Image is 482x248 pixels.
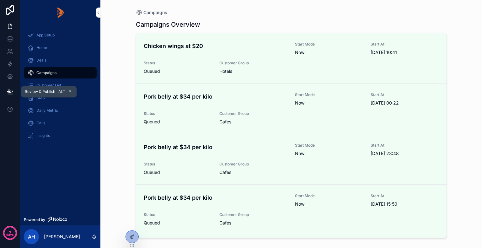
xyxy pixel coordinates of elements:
span: Campaigns [36,70,56,75]
a: Powered by [20,214,100,225]
p: days [6,232,14,237]
img: App logo [57,8,64,18]
span: Insights [36,133,50,138]
span: Queued [144,119,212,125]
span: Start Mode [295,193,363,198]
span: Customer List [36,83,61,88]
span: Customer Group [219,111,287,116]
span: Now [295,201,363,207]
span: Start Mode [295,143,363,148]
span: SMS [36,95,45,100]
span: Review & Publish [25,89,55,94]
span: Calls [36,121,45,126]
span: Queued [144,68,212,74]
h1: Campaigns Overview [136,20,200,29]
span: Powered by [24,217,45,222]
h4: Pork belly at $34 per kilo [144,92,288,101]
span: Status [144,61,212,66]
span: Now [295,100,363,106]
h4: Chicken wings at $20 [144,42,288,50]
a: Pork belly at $34 per kiloStart ModeNowStart At[DATE] 23:48StatusQueuedCustomer GroupCafes [136,134,447,185]
span: Start At [371,193,439,198]
span: Start Mode [295,92,363,97]
span: Hotels [219,68,287,74]
span: [DATE] 23:48 [371,150,439,157]
span: Deals [36,58,46,63]
a: Pork belly at $34 per kiloStart ModeNowStart At[DATE] 00:22StatusQueuedCustomer GroupCafes [136,84,447,134]
h4: Pork belly at $34 per kilo [144,143,288,151]
span: Status [144,162,212,167]
a: Pork belly at $34 per kiloStart ModeNowStart At[DATE] 15:50StatusQueuedCustomer GroupCafes [136,185,447,235]
h4: Pork belly at $34 per kilo [144,193,288,202]
span: Alt [58,89,65,94]
a: Campaigns [136,9,167,16]
span: [DATE] 15:50 [371,201,439,207]
span: Queued [144,169,212,175]
span: Customer Group [219,212,287,217]
a: Chicken wings at $20Start ModeNowStart At[DATE] 10:41StatusQueuedCustomer GroupHotels [136,33,447,84]
span: Daily Metric [36,108,58,113]
a: Deals [24,55,97,66]
span: Queued [144,220,212,226]
p: 7 [9,230,11,236]
span: Cafes [219,169,287,175]
span: Home [36,45,47,50]
span: P [67,89,72,94]
span: [DATE] 10:41 [371,49,439,56]
a: Insights [24,130,97,141]
span: Status [144,212,212,217]
a: SMS [24,92,97,104]
span: Status [144,111,212,116]
span: Start At [371,42,439,47]
span: [DATE] 00:22 [371,100,439,106]
span: Start At [371,92,439,97]
span: Customer Group [219,61,287,66]
a: Calls [24,117,97,129]
a: Customer List [24,80,97,91]
div: scrollable content [20,25,100,149]
span: Now [295,150,363,157]
span: Cafes [219,220,287,226]
span: Campaigns [143,9,167,16]
a: Daily Metric [24,105,97,116]
p: [PERSON_NAME] [44,234,80,240]
span: Cafes [219,119,287,125]
span: Start At [371,143,439,148]
a: Home [24,42,97,53]
span: App Setup [36,33,55,38]
span: Customer Group [219,162,287,167]
a: Campaigns [24,67,97,78]
span: AH [28,233,35,240]
a: App Setup [24,30,97,41]
span: Now [295,49,363,56]
span: Start Mode [295,42,363,47]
